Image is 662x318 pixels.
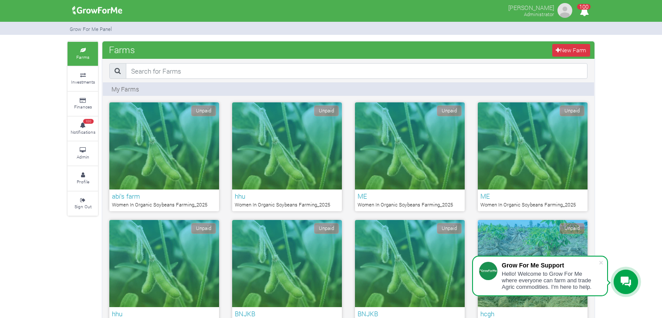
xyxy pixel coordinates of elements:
h6: ME [480,192,585,200]
p: Women In Organic Soybeans Farming_2025 [235,201,339,209]
div: Hello! Welcome to Grow For Me where everyone can farm and trade Agric commodities. I'm here to help. [502,271,598,290]
a: 100 [576,8,593,17]
small: Finances [74,104,92,110]
span: 100 [577,4,591,10]
h6: abi's farm [112,192,216,200]
span: Unpaid [437,223,462,234]
span: Farms [107,41,137,58]
span: Unpaid [437,105,462,116]
small: Administrator [524,11,554,17]
span: Unpaid [191,223,216,234]
small: Profile [77,179,89,185]
small: Admin [77,154,89,160]
a: Finances [68,92,98,116]
a: Profile [68,166,98,190]
span: Unpaid [314,105,339,116]
a: Unpaid ME Women In Organic Soybeans Farming_2025 [478,102,588,211]
a: Unpaid hhu Women In Organic Soybeans Farming_2025 [232,102,342,211]
a: Unpaid abi's farm Women In Organic Soybeans Farming_2025 [109,102,219,211]
a: Investments [68,67,98,91]
p: [PERSON_NAME] [508,2,554,12]
p: My Farms [111,85,139,94]
i: Notifications [576,2,593,21]
a: Admin [68,142,98,166]
h6: hhu [235,192,339,200]
span: Unpaid [314,223,339,234]
a: Farms [68,42,98,66]
a: New Farm [552,44,590,57]
h6: hcgh [480,310,585,318]
small: Farms [76,54,89,60]
small: Grow For Me Panel [70,26,112,32]
small: Investments [71,79,95,85]
div: Grow For Me Support [502,262,598,269]
a: Sign Out [68,192,98,216]
span: Unpaid [560,105,584,116]
img: growforme image [69,2,125,19]
a: Unpaid ME Women In Organic Soybeans Farming_2025 [355,102,465,211]
a: 100 Notifications [68,117,98,141]
h6: ME [358,192,462,200]
h6: hhu [112,310,216,318]
img: growforme image [556,2,574,19]
span: Unpaid [560,223,584,234]
h6: BNJKB [358,310,462,318]
p: Women In Organic Soybeans Farming_2025 [358,201,462,209]
h6: BNJKB [235,310,339,318]
span: 100 [83,119,94,124]
p: Women In Organic Soybeans Farming_2025 [112,201,216,209]
small: Sign Out [74,203,91,210]
p: Women In Organic Soybeans Farming_2025 [480,201,585,209]
span: Unpaid [191,105,216,116]
small: Notifications [71,129,95,135]
input: Search for Farms [126,63,588,79]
